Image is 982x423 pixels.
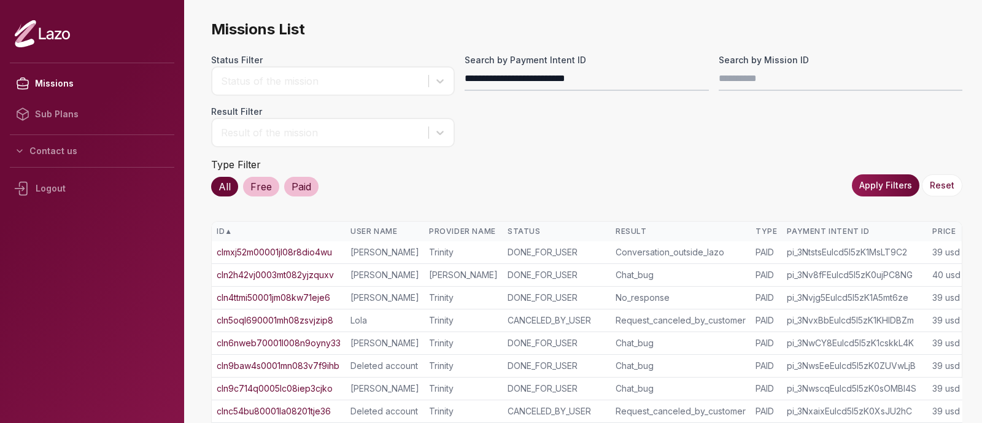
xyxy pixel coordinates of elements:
div: Request_canceled_by_customer [616,405,746,417]
div: PAID [756,292,777,304]
div: Trinity [429,246,498,258]
div: [PERSON_NAME] [350,246,419,258]
div: pi_3NxaixEulcd5I5zK0XsJU2hC [787,405,922,417]
label: Search by Payment Intent ID [465,54,708,66]
a: cln5oql690001mh08zsvjzip8 [217,314,333,327]
label: Result Filter [211,106,455,118]
div: DONE_FOR_USER [508,269,606,281]
div: CANCELED_BY_USER [508,314,606,327]
label: Type Filter [211,158,261,171]
div: DONE_FOR_USER [508,360,606,372]
label: Search by Mission ID [719,54,962,66]
div: 39 usd [932,405,961,417]
div: Chat_bug [616,269,746,281]
div: pi_3NwCY8Eulcd5I5zK1cskkL4K [787,337,922,349]
a: Sub Plans [10,99,174,130]
div: Chat_bug [616,360,746,372]
span: ▲ [225,227,232,236]
button: Reset [922,174,962,196]
div: Chat_bug [616,337,746,349]
div: Conversation_outside_lazo [616,246,746,258]
div: Deleted account [350,360,419,372]
div: [PERSON_NAME] [350,269,419,281]
div: Free [243,177,279,196]
a: clmxj52m00001jl08r8dio4wu [217,246,332,258]
button: Apply Filters [852,174,919,196]
a: cln9c714q0005lc08iep3cjko [217,382,333,395]
a: clnc54bu80001la08201tje36 [217,405,331,417]
div: Payment Intent ID [787,227,922,236]
div: Chat_bug [616,382,746,395]
div: pi_3Nvjg5Eulcd5I5zK1A5mt6ze [787,292,922,304]
div: [PERSON_NAME] [429,269,498,281]
div: PAID [756,314,777,327]
div: Provider Name [429,227,498,236]
div: PAID [756,360,777,372]
div: 39 usd [932,360,961,372]
button: Contact us [10,140,174,162]
div: Result of the mission [221,125,422,140]
div: CANCELED_BY_USER [508,405,606,417]
div: Deleted account [350,405,419,417]
div: DONE_FOR_USER [508,382,606,395]
div: PAID [756,337,777,349]
div: pi_3NwsEeEulcd5I5zK0ZUVwLjB [787,360,922,372]
a: cln9baw4s0001mn083v7f9ihb [217,360,339,372]
div: Trinity [429,405,498,417]
div: PAID [756,246,777,258]
label: Status Filter [211,54,455,66]
div: [PERSON_NAME] [350,382,419,395]
div: 39 usd [932,314,961,327]
div: Type [756,227,777,236]
div: Trinity [429,314,498,327]
div: Request_canceled_by_customer [616,314,746,327]
div: PAID [756,269,777,281]
div: Logout [10,173,174,204]
div: Status of the mission [221,74,422,88]
div: pi_3NwscqEulcd5I5zK0sOMBI4S [787,382,922,395]
div: Result [616,227,746,236]
div: pi_3NtstsEulcd5I5zK1MsLT9C2 [787,246,922,258]
div: Trinity [429,337,498,349]
span: Missions List [211,20,962,39]
div: [PERSON_NAME] [350,292,419,304]
div: 39 usd [932,382,961,395]
a: cln6nweb70001l008n9oyny33 [217,337,341,349]
div: User Name [350,227,419,236]
div: pi_3Nv8fFEulcd5I5zK0ujPC8NG [787,269,922,281]
div: DONE_FOR_USER [508,292,606,304]
a: Missions [10,68,174,99]
div: pi_3NvxBbEulcd5I5zK1KHIDBZm [787,314,922,327]
div: PAID [756,382,777,395]
div: 39 usd [932,246,961,258]
div: Trinity [429,292,498,304]
div: 39 usd [932,337,961,349]
div: Trinity [429,382,498,395]
div: PAID [756,405,777,417]
div: Status [508,227,606,236]
div: Paid [284,177,319,196]
a: cln4ttmi50001jm08kw71eje6 [217,292,330,304]
div: [PERSON_NAME] [350,337,419,349]
a: cln2h42vj0003mt082yjzquxv [217,269,334,281]
div: 39 usd [932,292,961,304]
div: ID [217,227,341,236]
div: Trinity [429,360,498,372]
div: No_response [616,292,746,304]
div: Price [932,227,961,236]
div: DONE_FOR_USER [508,337,606,349]
div: DONE_FOR_USER [508,246,606,258]
div: 40 usd [932,269,961,281]
div: Lola [350,314,419,327]
div: All [211,177,238,196]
